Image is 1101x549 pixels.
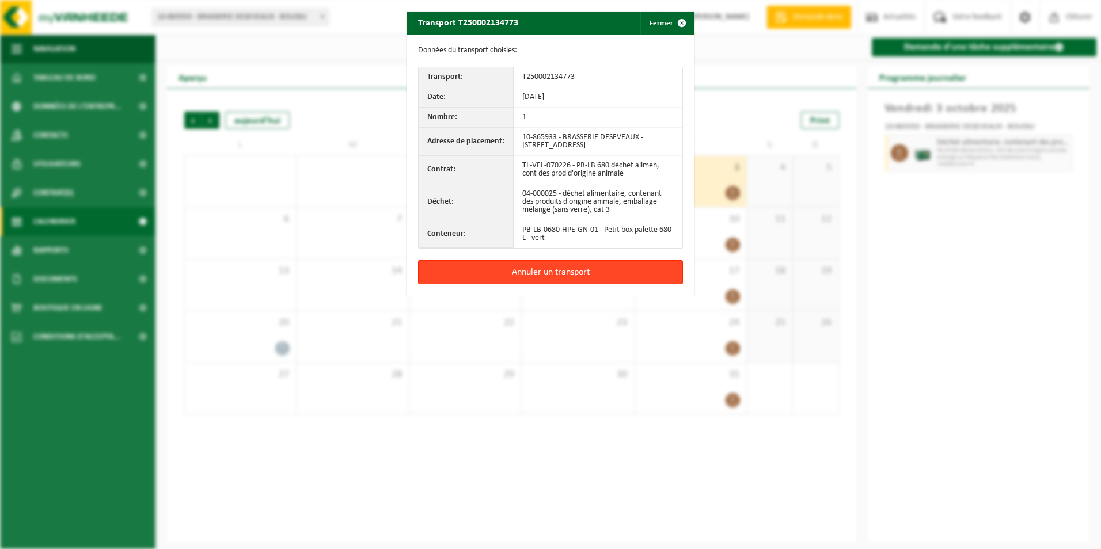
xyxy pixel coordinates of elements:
[419,128,514,156] th: Adresse de placement:
[640,12,693,35] button: Fermer
[514,87,682,108] td: [DATE]
[418,46,683,55] p: Données du transport choisies:
[419,67,514,87] th: Transport:
[419,184,514,220] th: Déchet:
[514,67,682,87] td: T250002134773
[407,12,530,33] h2: Transport T250002134773
[514,156,682,184] td: TL-VEL-070226 - PB-LB 680 déchet alimen, cont des prod d'origine animale
[419,156,514,184] th: Contrat:
[514,128,682,156] td: 10-865933 - BRASSERIE DESEVEAUX - [STREET_ADDRESS]
[514,220,682,248] td: PB-LB-0680-HPE-GN-01 - Petit box palette 680 L - vert
[514,184,682,220] td: 04-000025 - déchet alimentaire, contenant des produits d'origine animale, emballage mélangé (sans...
[514,108,682,128] td: 1
[419,87,514,108] th: Date:
[419,108,514,128] th: Nombre:
[419,220,514,248] th: Conteneur:
[418,260,683,284] button: Annuler un transport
